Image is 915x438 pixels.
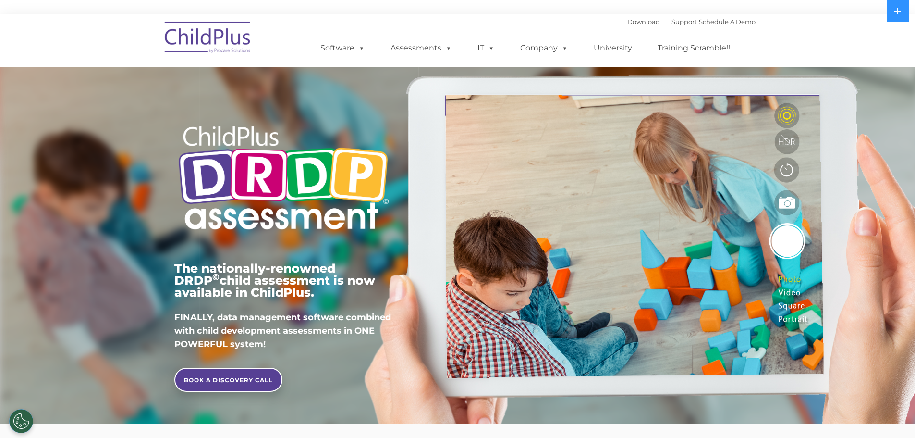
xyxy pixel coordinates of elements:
font: | [627,18,756,25]
a: Software [311,38,375,58]
a: Schedule A Demo [699,18,756,25]
a: Training Scramble!! [648,38,740,58]
a: Assessments [381,38,462,58]
img: Copyright - DRDP Logo Light [174,113,392,246]
a: BOOK A DISCOVERY CALL [174,368,282,392]
img: ChildPlus by Procare Solutions [160,15,256,63]
span: The nationally-renowned DRDP child assessment is now available in ChildPlus. [174,261,375,300]
a: IT [468,38,504,58]
iframe: Chat Widget [867,392,915,438]
a: Support [671,18,697,25]
span: FINALLY, data management software combined with child development assessments in ONE POWERFUL sys... [174,312,391,350]
a: Download [627,18,660,25]
sup: © [212,272,220,283]
button: Cookies Settings [9,409,33,433]
a: University [584,38,642,58]
a: Company [511,38,578,58]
